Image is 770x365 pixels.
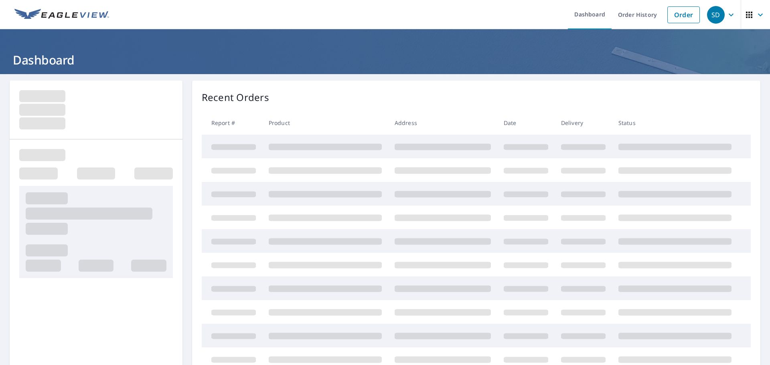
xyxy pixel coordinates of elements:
[612,111,738,135] th: Status
[202,111,262,135] th: Report #
[707,6,725,24] div: SD
[10,52,760,68] h1: Dashboard
[388,111,497,135] th: Address
[262,111,388,135] th: Product
[202,90,269,105] p: Recent Orders
[14,9,109,21] img: EV Logo
[555,111,612,135] th: Delivery
[667,6,700,23] a: Order
[497,111,555,135] th: Date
